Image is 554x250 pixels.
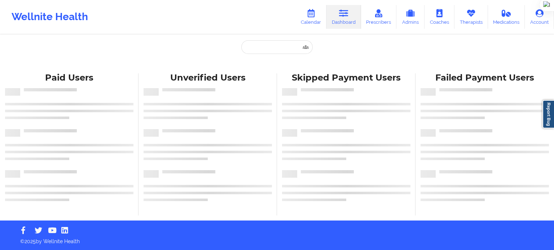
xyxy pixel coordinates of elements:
a: Account [525,5,554,29]
div: Paid Users [5,72,133,83]
p: © 2025 by Wellnite Health [15,233,539,245]
a: Calendar [295,5,326,29]
a: Therapists [454,5,488,29]
a: Prescribers [361,5,397,29]
a: Admins [396,5,425,29]
div: Skipped Payment Users [282,72,410,83]
div: Unverified Users [144,72,272,83]
a: Coaches [425,5,454,29]
div: Failed Payment Users [421,72,549,83]
a: Medications [488,5,525,29]
a: Dashboard [326,5,361,29]
a: Report Bug [542,100,554,128]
